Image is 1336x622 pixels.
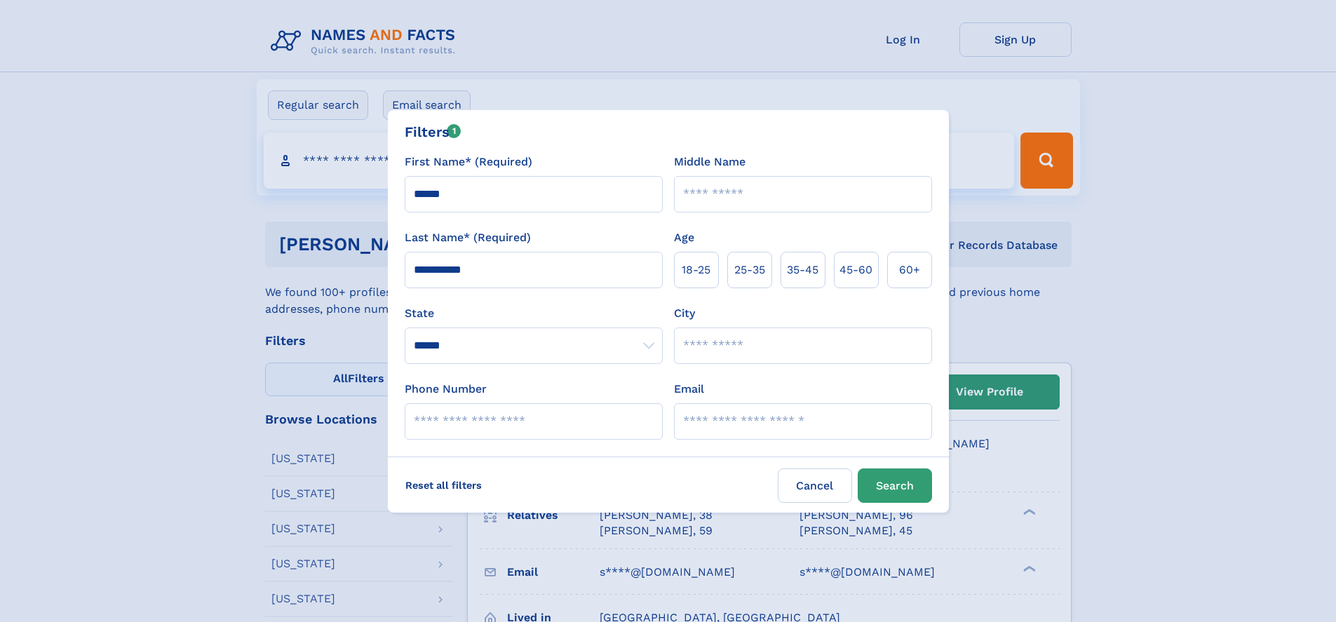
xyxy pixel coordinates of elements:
label: State [405,305,663,322]
label: First Name* (Required) [405,154,532,170]
span: 35‑45 [787,262,818,278]
span: 25‑35 [734,262,765,278]
div: Filters [405,121,461,142]
label: Cancel [778,468,852,503]
span: 18‑25 [682,262,710,278]
span: 60+ [899,262,920,278]
label: City [674,305,695,322]
span: 45‑60 [839,262,872,278]
label: Age [674,229,694,246]
label: Reset all filters [396,468,491,502]
label: Email [674,381,704,398]
label: Middle Name [674,154,745,170]
label: Last Name* (Required) [405,229,531,246]
label: Phone Number [405,381,487,398]
button: Search [858,468,932,503]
